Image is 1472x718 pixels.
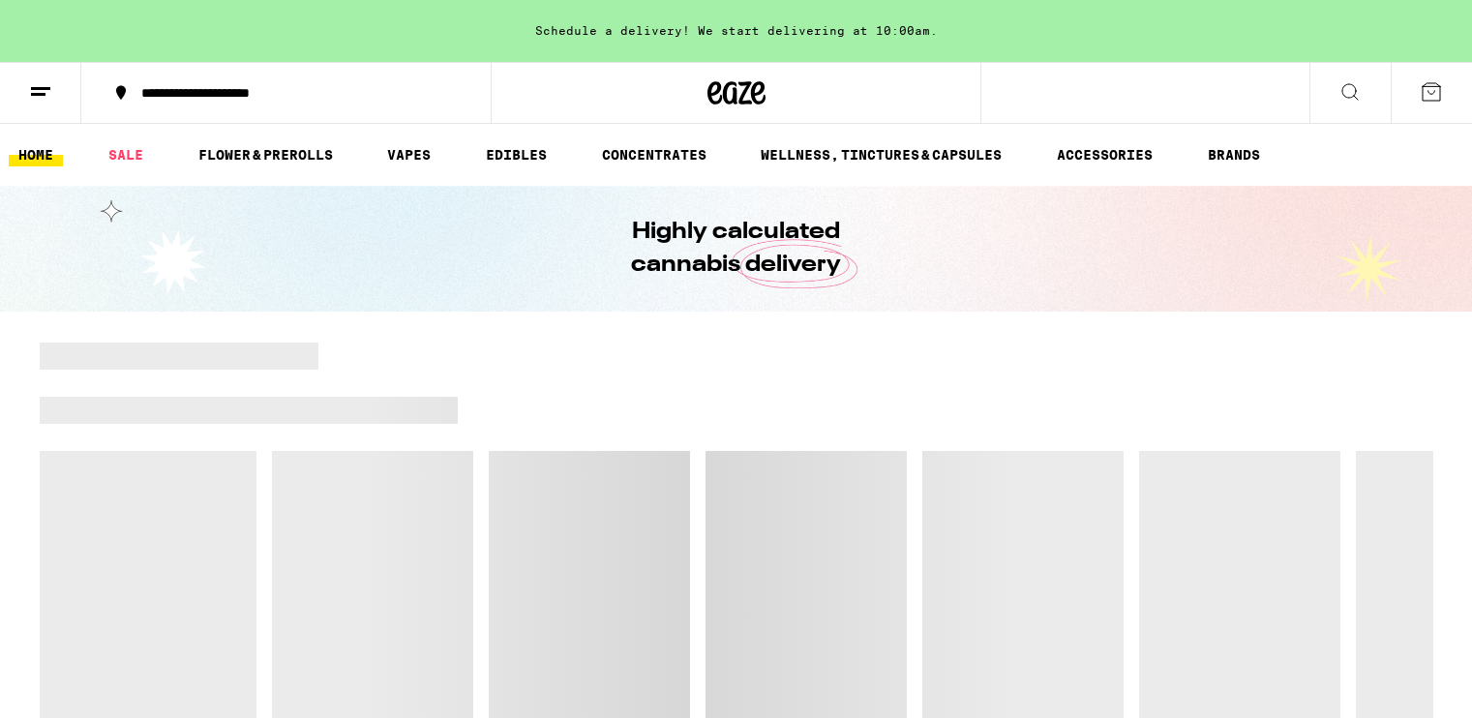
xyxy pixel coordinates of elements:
h1: Highly calculated cannabis delivery [577,216,896,282]
a: HOME [9,143,63,166]
a: ACCESSORIES [1047,143,1162,166]
a: CONCENTRATES [592,143,716,166]
a: WELLNESS, TINCTURES & CAPSULES [751,143,1011,166]
a: SALE [99,143,153,166]
a: FLOWER & PREROLLS [189,143,343,166]
a: EDIBLES [476,143,556,166]
a: VAPES [377,143,440,166]
a: BRANDS [1198,143,1270,166]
